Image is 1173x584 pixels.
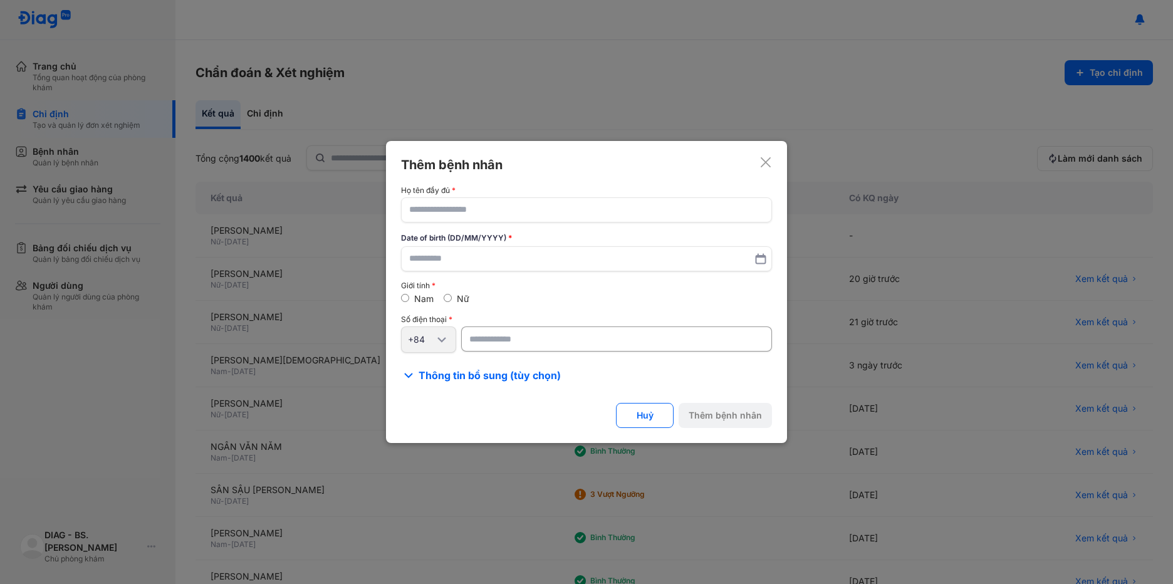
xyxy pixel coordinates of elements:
button: Huỷ [616,403,674,428]
div: Họ tên đầy đủ [401,186,772,195]
span: Thông tin bổ sung (tùy chọn) [419,368,561,383]
div: Date of birth (DD/MM/YYYY) [401,232,772,244]
label: Nữ [457,293,469,304]
button: Thêm bệnh nhân [679,403,772,428]
div: +84 [408,333,434,346]
div: Số điện thoại [401,315,772,324]
label: Nam [414,293,434,304]
div: Giới tính [401,281,772,290]
div: Thêm bệnh nhân [401,156,503,174]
